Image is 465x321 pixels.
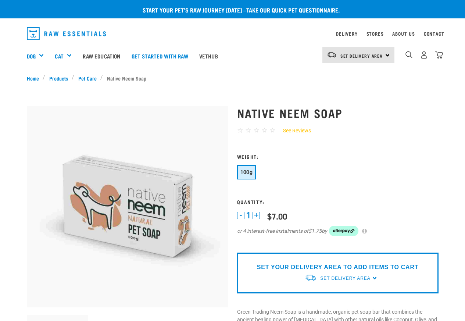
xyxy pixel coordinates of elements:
[237,106,439,120] h1: Native Neem Soap
[245,126,251,135] span: ☆
[405,51,412,58] img: home-icon-1@2x.png
[329,226,358,236] img: Afterpay
[237,212,244,219] button: -
[253,126,260,135] span: ☆
[420,51,428,59] img: user.png
[21,24,444,43] nav: dropdown navigation
[27,106,228,307] img: Organic neem pet soap bar 100g green trading
[45,74,72,82] a: Products
[194,41,223,71] a: Vethub
[257,263,418,272] p: SET YOUR DELIVERY AREA TO ADD ITEMS TO CART
[253,212,260,219] button: +
[240,169,253,175] span: 100g
[237,165,256,179] button: 100g
[237,199,439,204] h3: Quantity:
[305,274,316,282] img: van-moving.png
[246,8,340,11] a: take our quick pet questionnaire.
[435,51,443,59] img: home-icon@2x.png
[366,32,384,35] a: Stores
[27,27,106,40] img: Raw Essentials Logo
[77,41,126,71] a: Raw Education
[237,226,439,236] div: or 4 interest-free instalments of by
[308,227,322,235] span: $1.75
[392,32,415,35] a: About Us
[276,127,311,135] a: See Reviews
[261,126,268,135] span: ☆
[336,32,357,35] a: Delivery
[246,211,251,219] span: 1
[340,54,383,57] span: Set Delivery Area
[27,52,36,60] a: Dog
[320,276,370,281] span: Set Delivery Area
[74,74,100,82] a: Pet Care
[267,211,287,221] div: $7.00
[126,41,194,71] a: Get started with Raw
[269,126,276,135] span: ☆
[27,74,439,82] nav: breadcrumbs
[424,32,444,35] a: Contact
[237,126,243,135] span: ☆
[327,51,337,58] img: van-moving.png
[237,154,439,159] h3: Weight:
[27,74,43,82] a: Home
[55,52,63,60] a: Cat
